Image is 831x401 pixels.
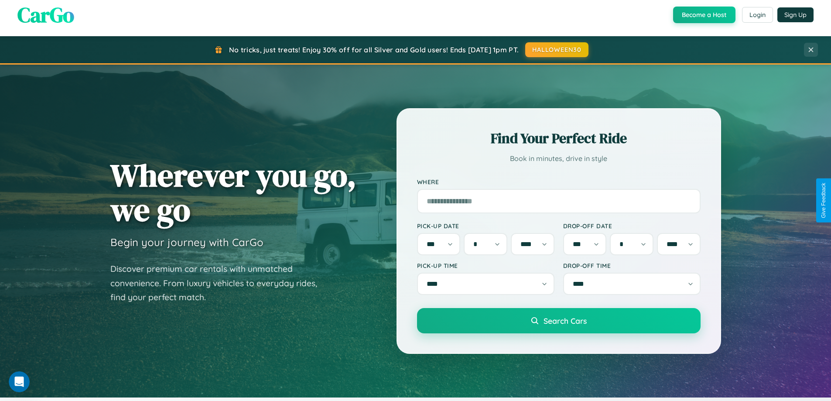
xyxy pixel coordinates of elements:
button: Become a Host [673,7,735,23]
span: CarGo [17,0,74,29]
label: Drop-off Date [563,222,701,230]
iframe: Intercom live chat [9,371,30,392]
label: Where [417,178,701,185]
button: Login [742,7,773,23]
button: Search Cars [417,308,701,333]
h3: Begin your journey with CarGo [110,236,263,249]
label: Pick-up Date [417,222,554,230]
p: Discover premium car rentals with unmatched convenience. From luxury vehicles to everyday rides, ... [110,262,328,305]
p: Book in minutes, drive in style [417,152,701,165]
h2: Find Your Perfect Ride [417,129,701,148]
button: HALLOWEEN30 [525,42,588,57]
h1: Wherever you go, we go [110,158,356,227]
div: Give Feedback [821,183,827,218]
span: Search Cars [544,316,587,326]
label: Drop-off Time [563,262,701,269]
label: Pick-up Time [417,262,554,269]
button: Sign Up [777,7,814,22]
span: No tricks, just treats! Enjoy 30% off for all Silver and Gold users! Ends [DATE] 1pm PT. [229,45,519,54]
